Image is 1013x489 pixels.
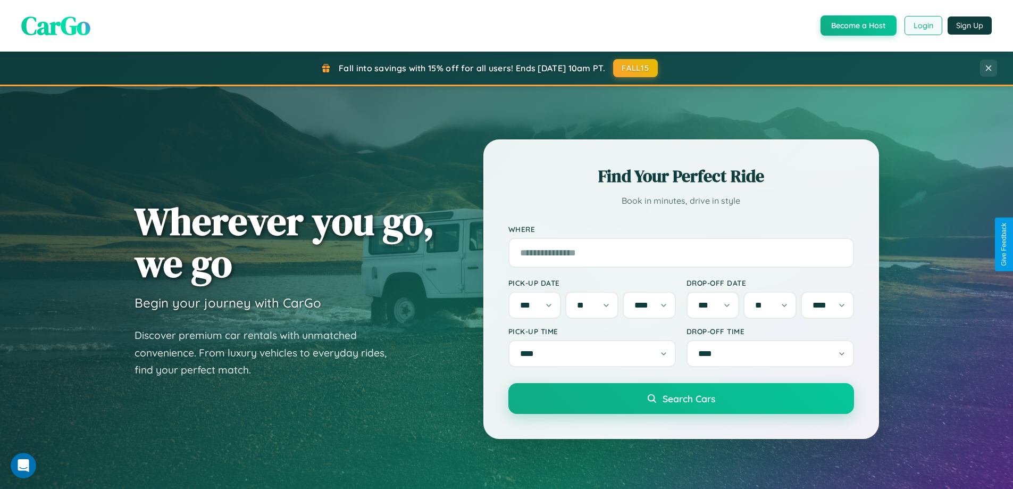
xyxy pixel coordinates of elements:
span: Search Cars [663,393,715,404]
h2: Find Your Perfect Ride [508,164,854,188]
p: Discover premium car rentals with unmatched convenience. From luxury vehicles to everyday rides, ... [135,327,400,379]
div: Give Feedback [1000,223,1008,266]
span: CarGo [21,8,90,43]
h3: Begin your journey with CarGo [135,295,321,311]
label: Drop-off Date [687,278,854,287]
label: Where [508,225,854,234]
h1: Wherever you go, we go [135,200,434,284]
label: Pick-up Time [508,327,676,336]
button: Become a Host [821,15,897,36]
p: Book in minutes, drive in style [508,193,854,209]
button: Login [905,16,942,35]
iframe: Intercom live chat [11,453,36,478]
span: Fall into savings with 15% off for all users! Ends [DATE] 10am PT. [339,63,605,73]
button: Search Cars [508,383,854,414]
button: FALL15 [613,59,658,77]
label: Pick-up Date [508,278,676,287]
button: Sign Up [948,16,992,35]
label: Drop-off Time [687,327,854,336]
